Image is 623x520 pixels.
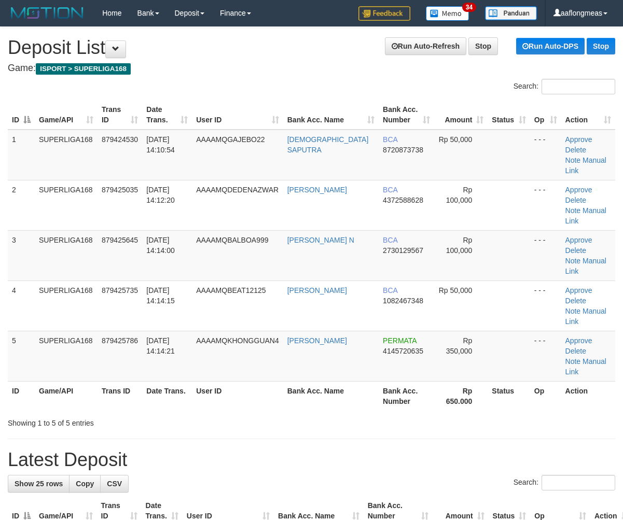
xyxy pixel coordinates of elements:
span: 34 [462,3,476,12]
a: Note [565,257,581,265]
a: Approve [565,135,592,144]
th: User ID [192,381,283,411]
span: Copy 4372588628 to clipboard [383,196,423,204]
a: [DEMOGRAPHIC_DATA] SAPUTRA [287,135,369,154]
td: SUPERLIGA168 [35,280,98,331]
a: Stop [587,38,615,54]
th: ID: activate to sort column descending [8,100,35,130]
span: [DATE] 14:14:00 [146,236,175,255]
a: Manual Link [565,307,606,326]
th: User ID: activate to sort column ascending [192,100,283,130]
span: Rp 100,000 [446,186,473,204]
div: Showing 1 to 5 of 5 entries [8,414,252,428]
td: SUPERLIGA168 [35,331,98,381]
img: Feedback.jpg [358,6,410,21]
span: Rp 100,000 [446,236,473,255]
td: - - - [530,230,561,280]
th: Status [488,381,530,411]
a: Delete [565,246,586,255]
span: [DATE] 14:10:54 [146,135,175,154]
a: [PERSON_NAME] [287,286,347,294]
a: Run Auto-Refresh [385,37,466,55]
span: BCA [383,135,397,144]
a: Stop [468,37,498,55]
span: ISPORT > SUPERLIGA168 [36,63,131,75]
a: Manual Link [565,206,606,225]
th: Trans ID: activate to sort column ascending [98,100,142,130]
a: Note [565,357,581,366]
a: Copy [69,475,101,493]
img: panduan.png [485,6,537,20]
td: - - - [530,280,561,331]
span: PERMATA [383,336,417,345]
img: Button%20Memo.svg [426,6,469,21]
a: Delete [565,196,586,204]
th: Action: activate to sort column ascending [561,100,615,130]
label: Search: [514,475,615,490]
span: AAAAMQDEDENAZWAR [196,186,279,194]
a: Delete [565,297,586,305]
a: Approve [565,236,592,244]
input: Search: [542,79,615,94]
a: Delete [565,146,586,154]
span: Copy 8720873738 to clipboard [383,146,423,154]
a: Manual Link [565,257,606,275]
a: Manual Link [565,156,606,175]
span: Rp 50,000 [439,135,473,144]
span: Rp 350,000 [446,336,473,355]
td: - - - [530,331,561,381]
th: Bank Acc. Number: activate to sort column ascending [379,100,434,130]
span: Copy 1082467348 to clipboard [383,297,423,305]
span: Rp 50,000 [439,286,473,294]
a: Manual Link [565,357,606,376]
span: Copy 2730129567 to clipboard [383,246,423,255]
a: Approve [565,286,592,294]
span: 879425786 [102,336,138,345]
input: Search: [542,475,615,490]
a: [PERSON_NAME] [287,336,347,345]
td: 4 [8,280,35,331]
a: Approve [565,186,592,194]
span: BCA [383,186,397,194]
th: Game/API [35,381,98,411]
td: SUPERLIGA168 [35,130,98,180]
a: Note [565,156,581,164]
a: Note [565,307,581,315]
th: Action [561,381,615,411]
span: [DATE] 14:14:15 [146,286,175,305]
span: CSV [107,480,122,488]
td: - - - [530,180,561,230]
span: [DATE] 14:12:20 [146,186,175,204]
span: AAAAMQKHONGGUAN4 [196,336,279,345]
th: Game/API: activate to sort column ascending [35,100,98,130]
span: Copy 4145720635 to clipboard [383,347,423,355]
th: Bank Acc. Number [379,381,434,411]
th: Date Trans. [142,381,192,411]
span: BCA [383,236,397,244]
span: 879425035 [102,186,138,194]
a: Note [565,206,581,215]
a: Show 25 rows [8,475,70,493]
th: Bank Acc. Name: activate to sort column ascending [283,100,379,130]
th: Date Trans.: activate to sort column ascending [142,100,192,130]
td: 3 [8,230,35,280]
a: Run Auto-DPS [516,38,585,54]
h1: Deposit List [8,37,615,58]
span: Show 25 rows [15,480,63,488]
a: Approve [565,336,592,345]
a: CSV [100,475,129,493]
a: Delete [565,347,586,355]
th: Amount: activate to sort column ascending [434,100,488,130]
span: Copy [76,480,94,488]
th: Trans ID [98,381,142,411]
span: 879425735 [102,286,138,294]
span: AAAAMQGAJEBO22 [196,135,265,144]
label: Search: [514,79,615,94]
a: [PERSON_NAME] [287,186,347,194]
h4: Game: [8,63,615,74]
span: AAAAMQBALBOA999 [196,236,268,244]
th: Rp 650.000 [434,381,488,411]
td: - - - [530,130,561,180]
td: 2 [8,180,35,230]
td: 1 [8,130,35,180]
